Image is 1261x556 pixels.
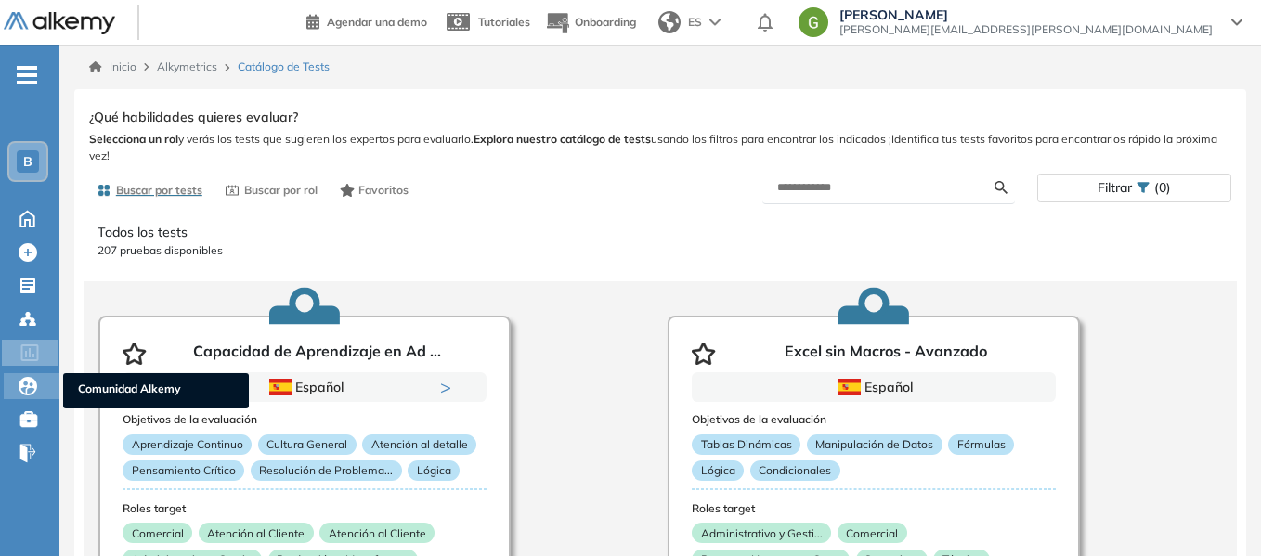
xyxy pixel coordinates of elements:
[319,523,435,543] p: Atención al Cliente
[408,460,460,481] p: Lógica
[199,523,314,543] p: Atención al Cliente
[123,460,244,481] p: Pensamiento Crítico
[23,154,32,169] span: B
[1168,467,1261,556] div: Widget de chat
[692,413,1056,426] h3: Objetivos de la evaluación
[1098,175,1132,201] span: Filtrar
[89,131,1231,164] span: y verás los tests que sugieren los expertos para evaluarlo. usando los filtros para encontrar los...
[807,434,942,455] p: Manipulación de Datos
[17,73,37,77] i: -
[123,413,487,426] h3: Objetivos de la evaluación
[758,377,990,397] div: Español
[188,377,421,397] div: Español
[692,523,831,543] p: Administrativo y Gesti...
[123,434,252,455] p: Aprendizaje Continuo
[282,402,305,405] button: 1
[312,402,327,405] button: 2
[688,14,702,31] span: ES
[838,379,861,395] img: ESP
[89,175,210,206] button: Buscar por tests
[269,379,292,395] img: ESP
[1168,467,1261,556] iframe: Chat Widget
[4,12,115,35] img: Logo
[217,175,325,206] button: Buscar por rol
[89,58,136,75] a: Inicio
[123,523,192,543] p: Comercial
[193,343,441,365] p: Capacidad de Aprendizaje en Ad ...
[692,460,744,481] p: Lógica
[258,434,357,455] p: Cultura General
[838,523,907,543] p: Comercial
[839,7,1213,22] span: [PERSON_NAME]
[244,182,318,199] span: Buscar por rol
[575,15,636,29] span: Onboarding
[785,343,987,365] p: Excel sin Macros - Avanzado
[332,175,417,206] button: Favoritos
[362,434,476,455] p: Atención al detalle
[545,3,636,43] button: Onboarding
[157,59,217,73] span: Alkymetrics
[327,15,427,29] span: Agendar una demo
[89,108,298,127] span: ¿Qué habilidades quieres evaluar?
[692,502,1056,515] h3: Roles target
[750,460,840,481] p: Condicionales
[1154,175,1171,201] span: (0)
[89,132,178,146] b: Selecciona un rol
[839,22,1213,37] span: [PERSON_NAME][EMAIL_ADDRESS][PERSON_NAME][DOMAIN_NAME]
[358,182,409,199] span: Favoritos
[97,242,1223,259] p: 207 pruebas disponibles
[306,9,427,32] a: Agendar una demo
[251,460,402,481] p: Resolución de Problema...
[123,502,487,515] h3: Roles target
[474,132,651,146] b: Explora nuestro catálogo de tests
[116,182,202,199] span: Buscar por tests
[709,19,721,26] img: arrow
[78,381,234,401] span: Comunidad Alkemy
[658,11,681,33] img: world
[478,15,530,29] span: Tutoriales
[440,378,459,396] button: Next
[97,223,1223,242] p: Todos los tests
[692,434,800,455] p: Tablas Dinámicas
[948,434,1014,455] p: Fórmulas
[238,58,330,75] span: Catálogo de Tests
